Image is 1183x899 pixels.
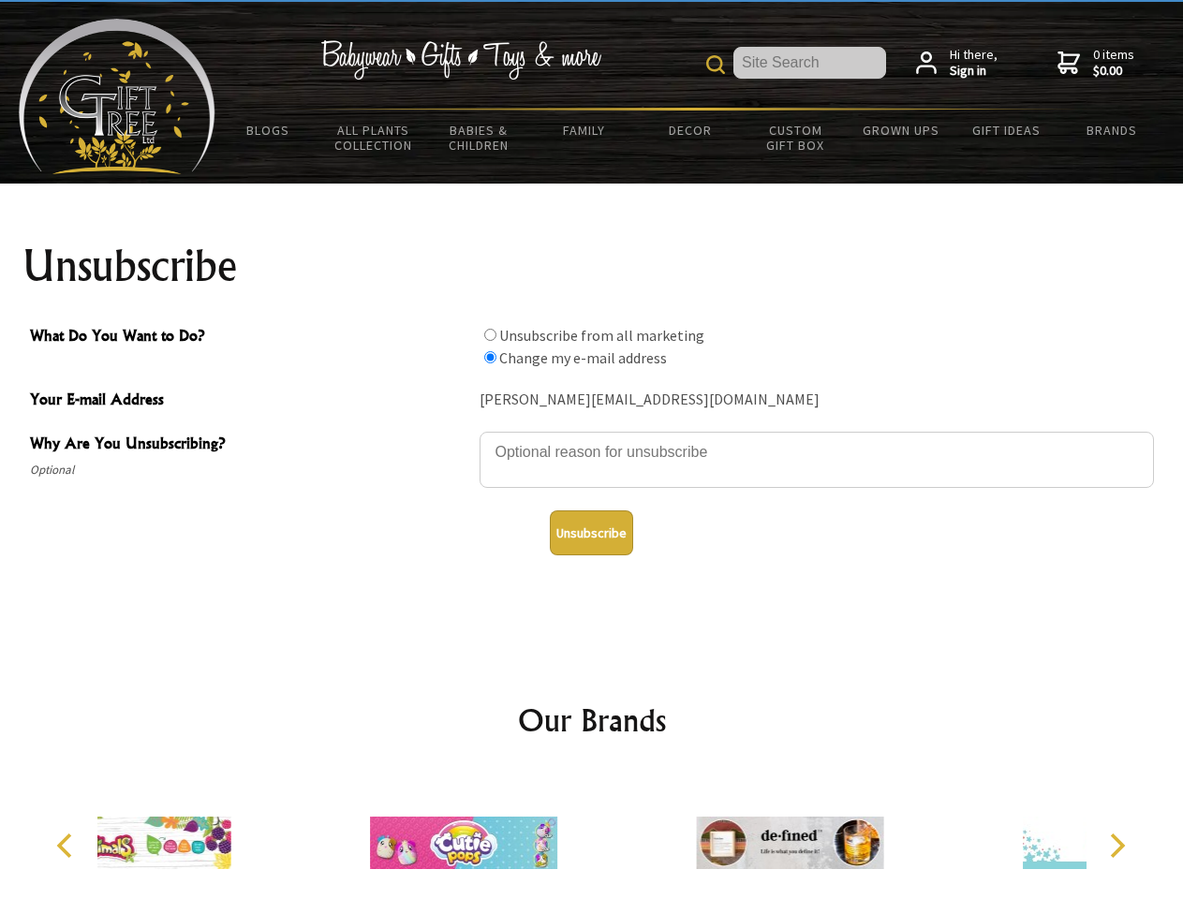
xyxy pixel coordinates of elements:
[47,825,88,866] button: Previous
[22,243,1161,288] h1: Unsubscribe
[733,47,886,79] input: Site Search
[215,111,321,150] a: BLOGS
[480,386,1154,415] div: [PERSON_NAME][EMAIL_ADDRESS][DOMAIN_NAME]
[637,111,743,150] a: Decor
[743,111,849,165] a: Custom Gift Box
[848,111,954,150] a: Grown Ups
[30,388,470,415] span: Your E-mail Address
[30,459,470,481] span: Optional
[916,47,998,80] a: Hi there,Sign in
[532,111,638,150] a: Family
[1096,825,1137,866] button: Next
[950,47,998,80] span: Hi there,
[30,432,470,459] span: Why Are You Unsubscribing?
[1059,111,1165,150] a: Brands
[1093,46,1134,80] span: 0 items
[19,19,215,174] img: Babyware - Gifts - Toys and more...
[499,326,704,345] label: Unsubscribe from all marketing
[484,351,496,363] input: What Do You Want to Do?
[1093,63,1134,80] strong: $0.00
[426,111,532,165] a: Babies & Children
[499,348,667,367] label: Change my e-mail address
[480,432,1154,488] textarea: Why Are You Unsubscribing?
[1057,47,1134,80] a: 0 items$0.00
[30,324,470,351] span: What Do You Want to Do?
[37,698,1146,743] h2: Our Brands
[321,111,427,165] a: All Plants Collection
[550,510,633,555] button: Unsubscribe
[484,329,496,341] input: What Do You Want to Do?
[706,55,725,74] img: product search
[950,63,998,80] strong: Sign in
[954,111,1059,150] a: Gift Ideas
[320,40,601,80] img: Babywear - Gifts - Toys & more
